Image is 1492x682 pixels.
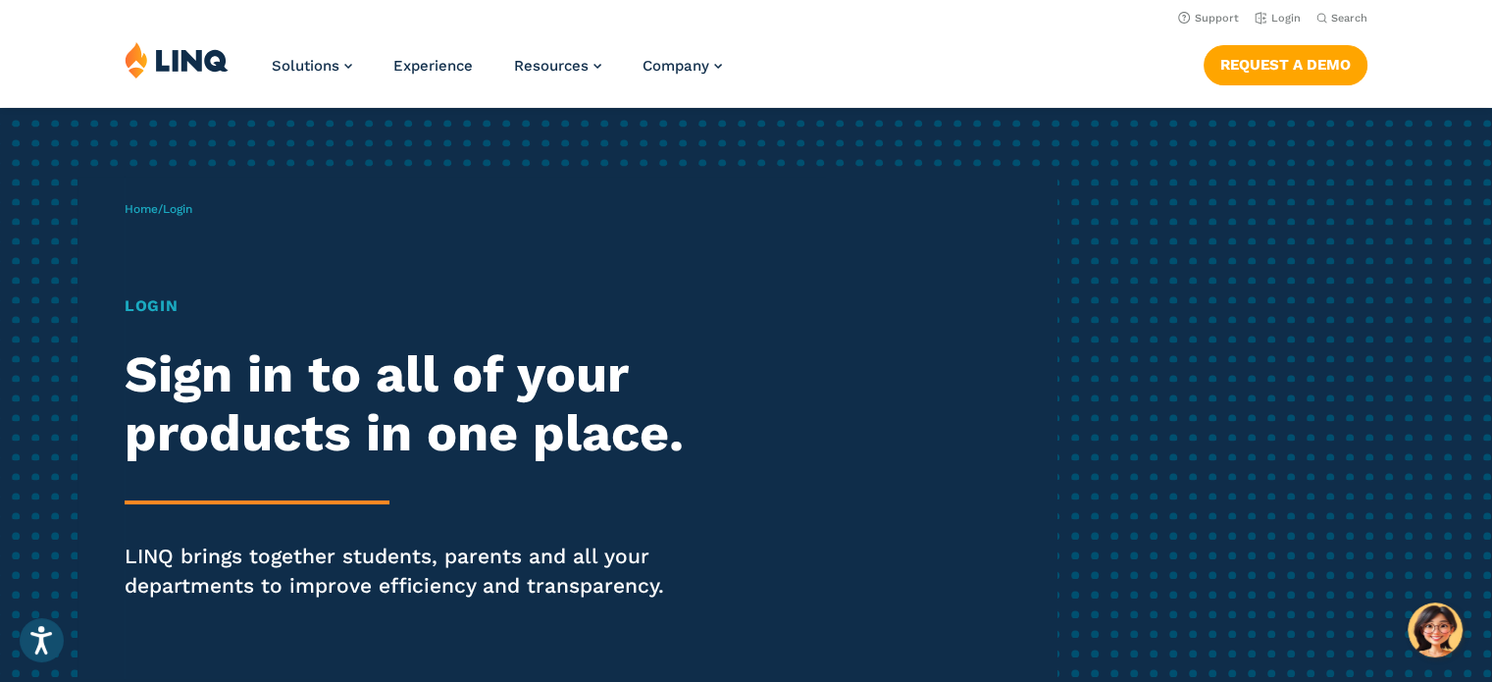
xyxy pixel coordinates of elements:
[272,57,339,75] span: Solutions
[163,202,192,216] span: Login
[125,202,192,216] span: /
[1331,12,1367,25] span: Search
[272,41,722,106] nav: Primary Navigation
[1178,12,1239,25] a: Support
[125,542,699,601] p: LINQ brings together students, parents and all your departments to improve efficiency and transpa...
[514,57,589,75] span: Resources
[393,57,473,75] a: Experience
[125,345,699,463] h2: Sign in to all of your products in one place.
[1255,12,1301,25] a: Login
[272,57,352,75] a: Solutions
[1204,45,1367,84] a: Request a Demo
[125,202,158,216] a: Home
[1316,11,1367,26] button: Open Search Bar
[514,57,601,75] a: Resources
[1204,41,1367,84] nav: Button Navigation
[1408,603,1463,657] button: Hello, have a question? Let’s chat.
[125,41,229,79] img: LINQ | K‑12 Software
[125,294,699,318] h1: Login
[643,57,709,75] span: Company
[643,57,722,75] a: Company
